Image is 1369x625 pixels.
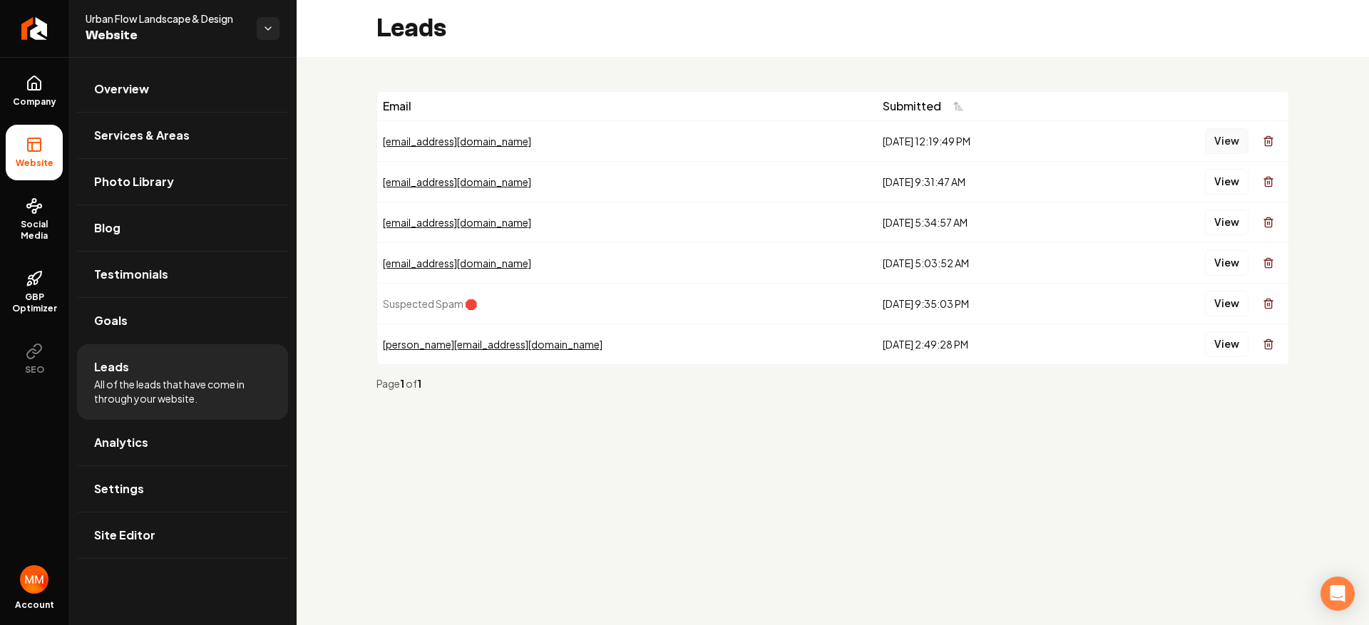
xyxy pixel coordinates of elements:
[1321,577,1355,611] div: Open Intercom Messenger
[77,159,288,205] a: Photo Library
[94,173,174,190] span: Photo Library
[94,434,148,451] span: Analytics
[406,377,417,390] span: of
[883,337,1090,351] div: [DATE] 2:49:28 PM
[20,565,48,594] img: Matthew Meyer
[94,527,155,544] span: Site Editor
[15,599,54,611] span: Account
[94,81,149,98] span: Overview
[77,113,288,158] a: Services & Areas
[400,377,406,390] strong: 1
[1205,291,1248,316] button: View
[417,377,421,390] strong: 1
[6,186,63,253] a: Social Media
[6,219,63,242] span: Social Media
[1205,210,1248,235] button: View
[19,364,50,376] span: SEO
[77,252,288,297] a: Testimonials
[6,331,63,387] button: SEO
[10,157,59,169] span: Website
[1205,250,1248,276] button: View
[77,466,288,512] a: Settings
[1205,331,1248,357] button: View
[86,11,245,26] span: Urban Flow Landscape & Design
[94,266,168,283] span: Testimonials
[883,134,1090,148] div: [DATE] 12:19:49 PM
[94,358,129,376] span: Leads
[1205,169,1248,195] button: View
[883,256,1090,270] div: [DATE] 5:03:52 AM
[94,127,190,144] span: Services & Areas
[383,297,477,310] span: Suspected Spam 🛑
[94,312,128,329] span: Goals
[6,291,63,314] span: GBP Optimizer
[21,17,48,40] img: Rebolt Logo
[383,215,871,229] div: [EMAIL_ADDRESS][DOMAIN_NAME]
[883,98,941,115] span: Submitted
[383,175,871,189] div: [EMAIL_ADDRESS][DOMAIN_NAME]
[383,134,871,148] div: [EMAIL_ADDRESS][DOMAIN_NAME]
[883,215,1090,229] div: [DATE] 5:34:57 AM
[77,298,288,344] a: Goals
[1205,128,1248,154] button: View
[883,175,1090,189] div: [DATE] 9:31:47 AM
[94,219,121,237] span: Blog
[77,205,288,251] a: Blog
[883,93,973,119] button: Submitted
[20,565,48,594] button: Open user button
[376,377,400,390] span: Page
[376,14,446,43] h2: Leads
[86,26,245,46] span: Website
[94,480,144,497] span: Settings
[77,66,288,112] a: Overview
[77,420,288,465] a: Analytics
[383,98,871,115] div: Email
[94,377,271,406] span: All of the leads that have come in through your website.
[383,337,871,351] div: [PERSON_NAME][EMAIL_ADDRESS][DOMAIN_NAME]
[7,96,62,108] span: Company
[383,256,871,270] div: [EMAIL_ADDRESS][DOMAIN_NAME]
[77,512,288,558] a: Site Editor
[6,63,63,119] a: Company
[6,259,63,326] a: GBP Optimizer
[883,296,1090,311] div: [DATE] 9:35:03 PM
